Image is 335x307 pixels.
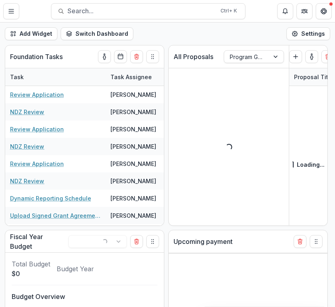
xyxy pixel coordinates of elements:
button: Delete card [130,50,143,63]
button: Create Proposal [289,50,302,63]
button: Toggle Menu [3,3,19,19]
button: Get Help [316,3,332,19]
a: NDZ Review [10,108,44,116]
button: Notifications [277,3,293,19]
a: Review Application [10,90,64,99]
div: [PERSON_NAME] [110,194,156,203]
div: Task Assignee [106,68,166,86]
div: Task Assignee [106,73,157,81]
a: Dynamic Reporting Schedule [10,194,91,203]
button: Settings [286,27,330,40]
div: Task [5,73,29,81]
button: Delete card [294,235,306,248]
p: Total Budget [12,259,50,269]
span: Search... [67,7,216,15]
div: [PERSON_NAME] [110,142,156,151]
div: [PERSON_NAME] [110,160,156,168]
div: Task [5,68,106,86]
p: Budget Year [57,264,94,274]
div: [PERSON_NAME] [110,108,156,116]
a: NDZ Review [10,142,44,151]
button: Switch Dashboard [61,27,133,40]
div: [PERSON_NAME] [110,90,156,99]
button: toggle-assigned-to-me [305,50,318,63]
button: Partners [296,3,313,19]
button: Calendar [114,50,127,63]
a: Review Application [10,125,64,133]
div: [PERSON_NAME] [110,125,156,133]
p: Budget Overview [12,292,157,301]
p: All Proposals [174,52,213,61]
button: Delete card [321,50,334,63]
div: [PERSON_NAME] [110,177,156,185]
button: Search... [51,3,245,19]
p: $0 [12,269,50,278]
a: NDZ Review [10,177,44,185]
div: Ctrl + K [219,6,239,15]
div: [PERSON_NAME] [110,211,156,220]
button: Drag [146,235,159,248]
button: Drag [146,50,159,63]
p: Upcoming payment [174,237,233,246]
a: Upload Signed Grant Agreements [10,211,101,220]
button: Add Widget [5,27,57,40]
button: Drag [310,235,323,248]
p: Foundation Tasks [10,52,63,61]
button: Delete card [130,235,143,248]
a: Review Application [10,160,64,168]
button: toggle-assigned-to-me [98,50,111,63]
p: Fiscal Year Budget [10,232,65,251]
